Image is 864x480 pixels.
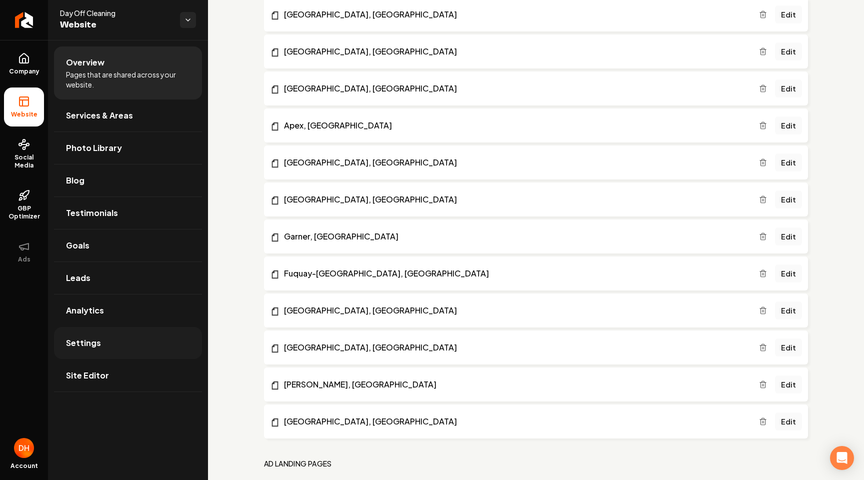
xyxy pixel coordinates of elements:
button: Ads [4,232,44,271]
span: Ads [14,255,34,263]
a: [GEOGRAPHIC_DATA], [GEOGRAPHIC_DATA] [270,415,759,427]
a: Apex, [GEOGRAPHIC_DATA] [270,119,759,131]
a: [GEOGRAPHIC_DATA], [GEOGRAPHIC_DATA] [270,8,759,20]
a: Photo Library [54,132,202,164]
a: Edit [775,338,802,356]
a: Edit [775,153,802,171]
a: Edit [775,42,802,60]
a: [GEOGRAPHIC_DATA], [GEOGRAPHIC_DATA] [270,341,759,353]
span: Pages that are shared across your website. [66,69,190,89]
a: Settings [54,327,202,359]
a: Edit [775,375,802,393]
span: Website [60,18,172,32]
span: Account [10,462,38,470]
a: [GEOGRAPHIC_DATA], [GEOGRAPHIC_DATA] [270,193,759,205]
a: Edit [775,5,802,23]
a: Edit [775,412,802,430]
a: Testimonials [54,197,202,229]
a: Edit [775,190,802,208]
span: Overview [66,56,104,68]
span: Blog [66,174,84,186]
span: Website [7,110,41,118]
span: Leads [66,272,90,284]
span: Settings [66,337,101,349]
img: Rebolt Logo [15,12,33,28]
span: Company [5,67,43,75]
a: Services & Areas [54,99,202,131]
a: Edit [775,116,802,134]
a: Edit [775,79,802,97]
span: Analytics [66,304,104,316]
a: Garner, [GEOGRAPHIC_DATA] [270,230,759,242]
img: Daniel Harrison [14,438,34,458]
span: Services & Areas [66,109,133,121]
a: Blog [54,164,202,196]
div: Open Intercom Messenger [830,446,854,470]
span: Site Editor [66,369,109,381]
a: GBP Optimizer [4,181,44,228]
span: Testimonials [66,207,118,219]
span: Photo Library [66,142,122,154]
a: [GEOGRAPHIC_DATA], [GEOGRAPHIC_DATA] [270,82,759,94]
a: Social Media [4,130,44,177]
a: Company [4,44,44,83]
a: [GEOGRAPHIC_DATA], [GEOGRAPHIC_DATA] [270,304,759,316]
h2: Ad landing pages [264,458,332,468]
span: Social Media [4,153,44,169]
a: Edit [775,227,802,245]
a: Site Editor [54,359,202,391]
a: Fuquay-[GEOGRAPHIC_DATA], [GEOGRAPHIC_DATA] [270,267,759,279]
a: [GEOGRAPHIC_DATA], [GEOGRAPHIC_DATA] [270,45,759,57]
a: [PERSON_NAME], [GEOGRAPHIC_DATA] [270,378,759,390]
a: Leads [54,262,202,294]
button: Open user button [14,438,34,458]
a: [GEOGRAPHIC_DATA], [GEOGRAPHIC_DATA] [270,156,759,168]
a: Edit [775,301,802,319]
a: Edit [775,264,802,282]
span: Day Off Cleaning [60,8,172,18]
a: Analytics [54,294,202,326]
a: Goals [54,229,202,261]
span: Goals [66,239,89,251]
span: GBP Optimizer [4,204,44,220]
